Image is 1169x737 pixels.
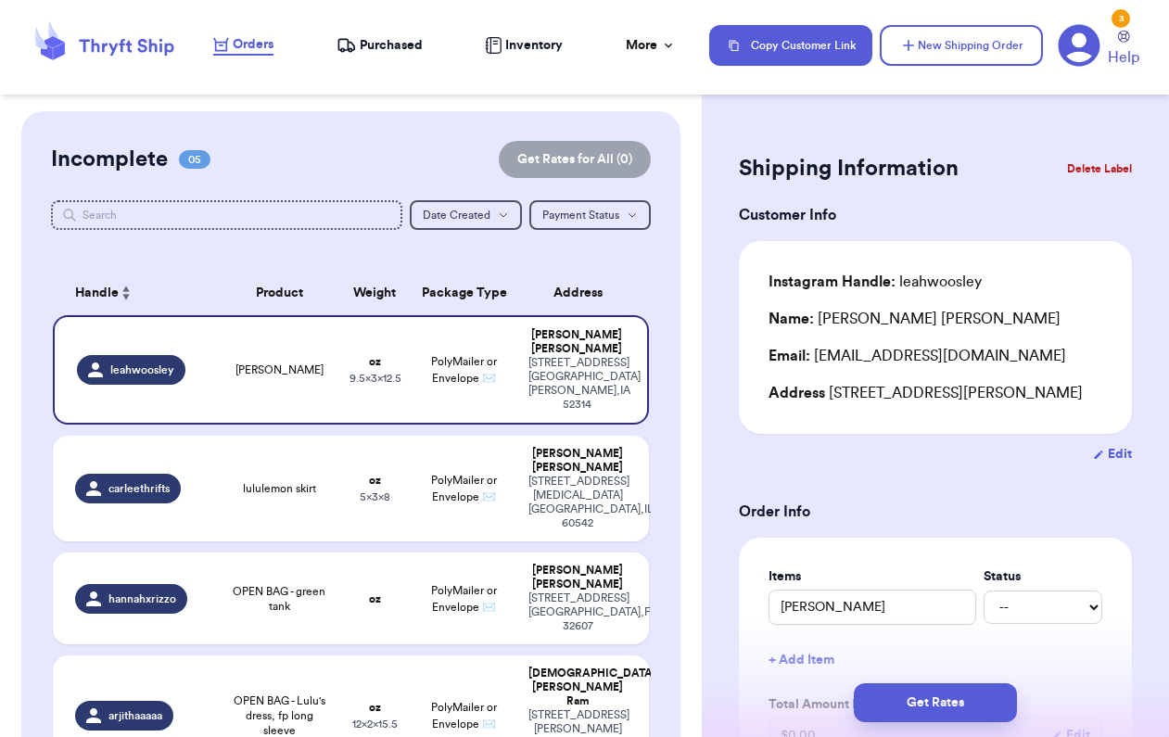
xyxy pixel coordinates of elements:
span: Name: [769,311,814,326]
span: Inventory [505,36,563,55]
div: [PERSON_NAME] [PERSON_NAME] [528,564,627,591]
span: carleethrifts [108,481,170,496]
th: Product [220,271,339,315]
div: [PERSON_NAME] [PERSON_NAME] [769,308,1061,330]
span: Address [769,386,825,400]
div: 3 [1112,9,1130,28]
div: [STREET_ADDRESS] [GEOGRAPHIC_DATA][PERSON_NAME] , IA 52314 [528,356,625,412]
h2: Incomplete [51,145,168,174]
label: Status [984,567,1102,586]
a: Help [1108,31,1139,69]
a: 3 [1058,24,1100,67]
div: [STREET_ADDRESS] [GEOGRAPHIC_DATA] , FL 32607 [528,591,627,633]
div: [STREET_ADDRESS][MEDICAL_DATA] [GEOGRAPHIC_DATA] , IL 60542 [528,475,627,530]
div: [PERSON_NAME] [PERSON_NAME] [528,447,627,475]
strong: oz [369,475,381,486]
input: Search [51,200,402,230]
button: Payment Status [529,200,651,230]
span: 05 [179,150,210,169]
button: + Add Item [761,640,1110,680]
th: Weight [338,271,410,315]
button: Get Rates [854,683,1017,722]
h3: Customer Info [739,204,1132,226]
button: Date Created [410,200,522,230]
th: Package Type [411,271,518,315]
span: [PERSON_NAME] [235,362,324,377]
span: hannahxrizzo [108,591,176,606]
button: Edit [1093,445,1132,464]
button: New Shipping Order [880,25,1043,66]
a: Purchased [337,36,423,55]
strong: oz [369,593,381,604]
h3: Order Info [739,501,1132,523]
strong: oz [369,356,381,367]
button: Sort ascending [119,282,133,304]
a: Inventory [485,36,563,55]
span: Help [1108,46,1139,69]
div: More [626,36,676,55]
span: Payment Status [542,210,619,221]
span: arjithaaaaa [108,708,162,723]
div: [DEMOGRAPHIC_DATA] [PERSON_NAME] Ram [528,667,627,708]
button: Delete Label [1060,148,1139,189]
span: Purchased [360,36,423,55]
button: Get Rates for All (0) [499,141,651,178]
span: OPEN BAG - green tank [231,584,328,614]
th: Address [517,271,649,315]
span: Email: [769,349,810,363]
label: Items [769,567,976,586]
span: PolyMailer or Envelope ✉️ [431,475,497,502]
div: [EMAIL_ADDRESS][DOMAIN_NAME] [769,345,1102,367]
span: Instagram Handle: [769,274,896,289]
span: Orders [233,35,273,54]
span: lululemon skirt [243,481,316,496]
button: Copy Customer Link [709,25,872,66]
a: Orders [213,35,273,56]
span: PolyMailer or Envelope ✉️ [431,356,497,384]
span: Date Created [423,210,490,221]
h2: Shipping Information [739,154,959,184]
span: PolyMailer or Envelope ✉️ [431,585,497,613]
span: 5 x 3 x 8 [360,491,390,502]
div: [STREET_ADDRESS][PERSON_NAME] [769,382,1102,404]
span: 9.5 x 3 x 12.5 [349,373,401,384]
strong: oz [369,702,381,713]
span: Handle [75,284,119,303]
span: PolyMailer or Envelope ✉️ [431,702,497,730]
span: leahwoosley [110,362,174,377]
div: [PERSON_NAME] [PERSON_NAME] [528,328,625,356]
span: 12 x 2 x 15.5 [352,718,398,730]
div: leahwoosley [769,271,982,293]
